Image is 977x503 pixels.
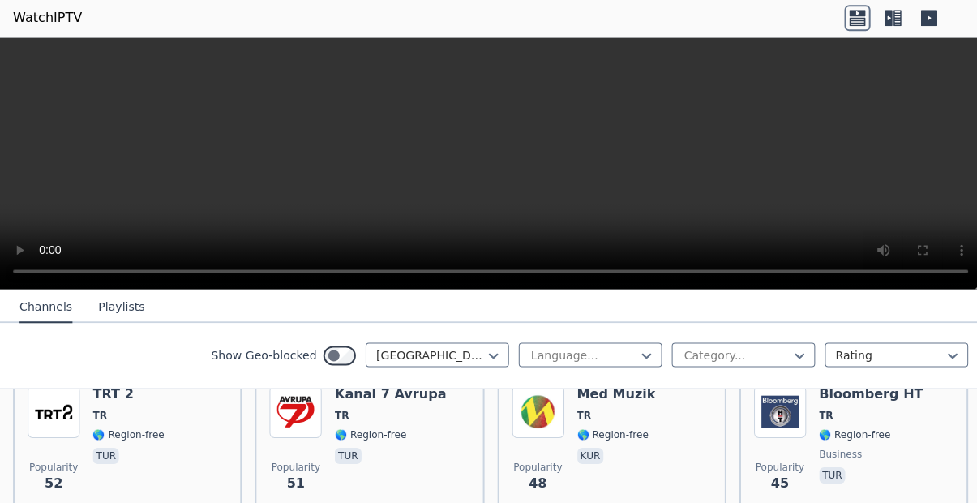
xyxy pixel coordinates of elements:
[28,385,79,437] img: TRT 2
[19,292,72,323] button: Channels
[575,408,589,421] span: TR
[816,466,842,483] p: tur
[816,428,887,441] span: 🌎 Region-free
[575,447,602,463] p: kur
[210,347,315,363] label: Show Geo-blocked
[511,460,559,473] span: Popularity
[768,473,786,492] span: 45
[333,428,405,441] span: 🌎 Region-free
[816,447,859,460] span: business
[526,473,544,492] span: 48
[268,385,320,437] img: Kanal 7 Avrupa
[13,10,82,29] a: WatchIPTV
[98,292,144,323] button: Playlists
[285,473,303,492] span: 51
[333,447,359,463] p: tur
[92,408,106,421] span: TR
[333,385,444,402] h6: Kanal 7 Avrupa
[92,447,118,463] p: tur
[270,460,319,473] span: Popularity
[751,385,803,437] img: Bloomberg HT
[92,385,164,402] h6: TRT 2
[333,408,347,421] span: TR
[752,460,801,473] span: Popularity
[575,385,653,402] h6: Med Muzik
[29,460,78,473] span: Popularity
[816,385,919,402] h6: Bloomberg HT
[92,428,164,441] span: 🌎 Region-free
[45,473,62,492] span: 52
[510,385,562,437] img: Med Muzik
[816,408,829,421] span: TR
[575,428,646,441] span: 🌎 Region-free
